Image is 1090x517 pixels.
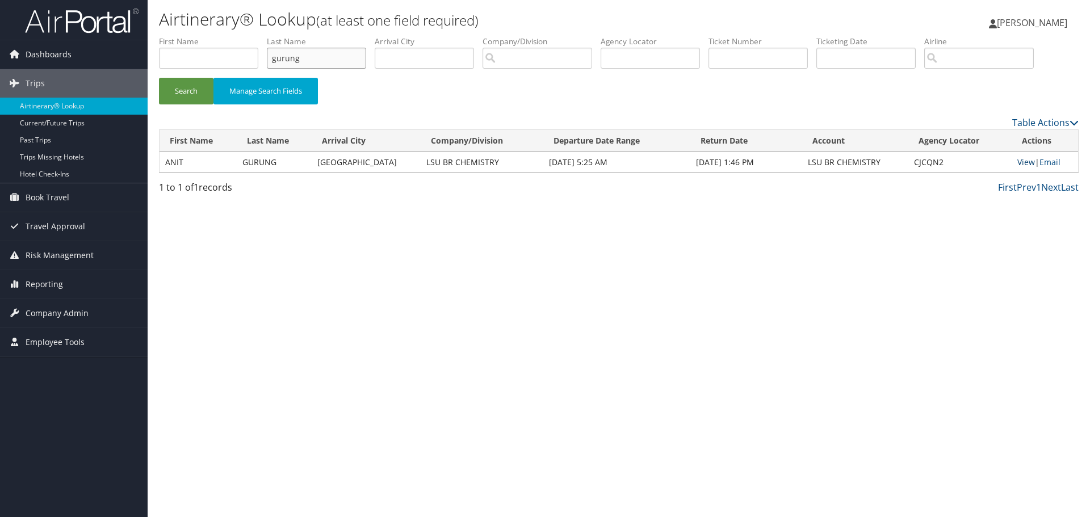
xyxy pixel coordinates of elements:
span: Company Admin [26,299,89,327]
a: Next [1041,181,1061,194]
th: Arrival City: activate to sort column ascending [312,130,421,152]
a: Table Actions [1012,116,1079,129]
th: Return Date: activate to sort column ascending [690,130,802,152]
td: [GEOGRAPHIC_DATA] [312,152,421,173]
td: CJCQN2 [908,152,1012,173]
span: Employee Tools [26,328,85,356]
label: Company/Division [483,36,601,47]
img: airportal-logo.png [25,7,139,34]
label: Last Name [267,36,375,47]
span: Book Travel [26,183,69,212]
td: [DATE] 5:25 AM [543,152,691,173]
a: First [998,181,1017,194]
a: Email [1039,157,1060,167]
button: Manage Search Fields [213,78,318,104]
a: [PERSON_NAME] [989,6,1079,40]
label: Arrival City [375,36,483,47]
th: Actions [1012,130,1078,152]
td: ANIT [160,152,237,173]
span: Reporting [26,270,63,299]
span: Dashboards [26,40,72,69]
h1: Airtinerary® Lookup [159,7,772,31]
td: | [1012,152,1078,173]
th: Company/Division [421,130,543,152]
td: LSU BR CHEMISTRY [802,152,908,173]
span: Risk Management [26,241,94,270]
th: First Name: activate to sort column ascending [160,130,237,152]
label: Ticketing Date [816,36,924,47]
div: 1 to 1 of records [159,180,376,200]
span: 1 [194,181,199,194]
td: GURUNG [237,152,312,173]
span: Trips [26,69,45,98]
label: Airline [924,36,1042,47]
th: Last Name: activate to sort column ascending [237,130,312,152]
label: Ticket Number [708,36,816,47]
a: Last [1061,181,1079,194]
span: Travel Approval [26,212,85,241]
td: LSU BR CHEMISTRY [421,152,543,173]
label: First Name [159,36,267,47]
label: Agency Locator [601,36,708,47]
a: Prev [1017,181,1036,194]
a: View [1017,157,1035,167]
th: Agency Locator: activate to sort column ascending [908,130,1012,152]
th: Account: activate to sort column ascending [802,130,908,152]
small: (at least one field required) [316,11,479,30]
span: [PERSON_NAME] [997,16,1067,29]
th: Departure Date Range: activate to sort column ascending [543,130,691,152]
button: Search [159,78,213,104]
a: 1 [1036,181,1041,194]
td: [DATE] 1:46 PM [690,152,802,173]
